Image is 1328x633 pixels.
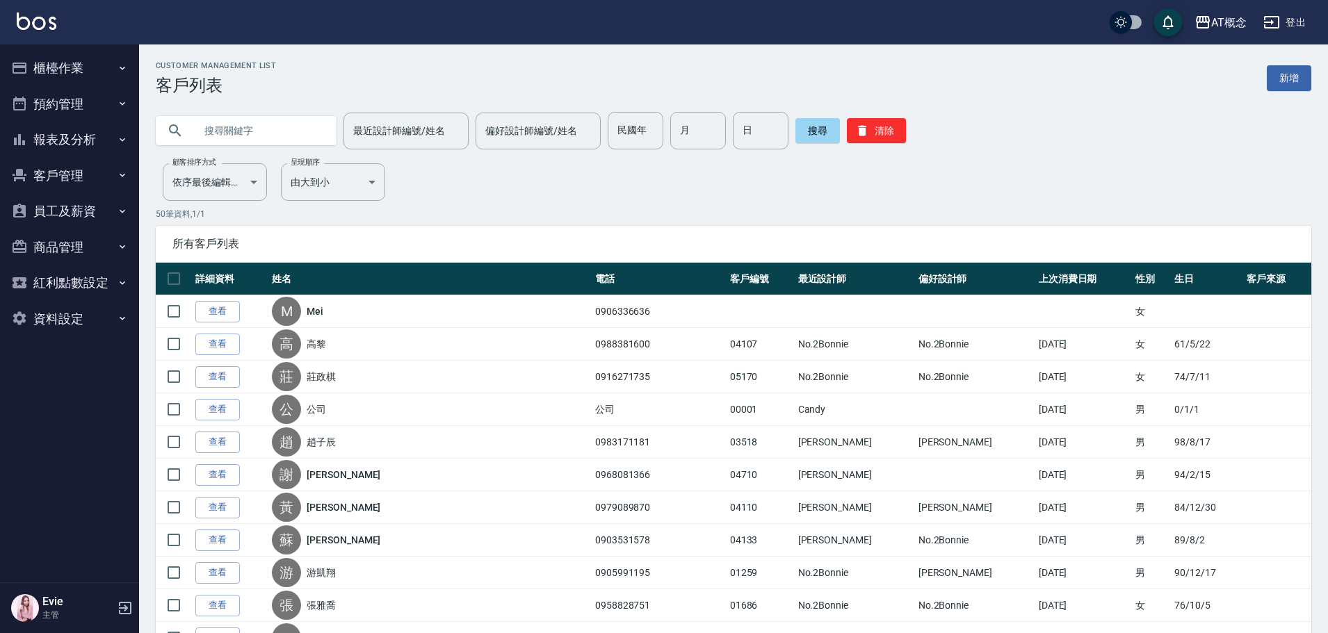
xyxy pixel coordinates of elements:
td: [PERSON_NAME] [915,426,1035,459]
td: 男 [1132,426,1171,459]
button: 資料設定 [6,301,133,337]
a: 查看 [195,334,240,355]
button: 櫃檯作業 [6,50,133,86]
td: 0905991195 [592,557,727,589]
a: 莊政棋 [307,370,336,384]
a: 查看 [195,562,240,584]
th: 詳細資料 [192,263,268,295]
th: 偏好設計師 [915,263,1035,295]
a: 趙子辰 [307,435,336,449]
td: No.2Bonnie [915,589,1035,622]
td: 0916271735 [592,361,727,393]
td: 0903531578 [592,524,727,557]
div: 謝 [272,460,301,489]
button: AT概念 [1189,8,1252,37]
img: Logo [17,13,56,30]
td: 01259 [727,557,795,589]
td: 女 [1132,589,1171,622]
td: [DATE] [1035,361,1132,393]
button: 報表及分析 [6,122,133,158]
div: 莊 [272,362,301,391]
td: No.2Bonnie [795,361,915,393]
td: No.2Bonnie [795,557,915,589]
td: [PERSON_NAME] [795,491,915,524]
button: 登出 [1258,10,1311,35]
a: 查看 [195,431,240,453]
td: [PERSON_NAME] [795,459,915,491]
label: 顧客排序方式 [172,157,216,167]
td: 男 [1132,393,1171,426]
td: [DATE] [1035,328,1132,361]
td: 90/12/17 [1171,557,1243,589]
td: [DATE] [1035,393,1132,426]
a: 查看 [195,497,240,518]
td: 04110 [727,491,795,524]
td: 公司 [592,393,727,426]
td: 01686 [727,589,795,622]
th: 最近設計師 [795,263,915,295]
td: 0983171181 [592,426,727,459]
button: 紅利點數設定 [6,265,133,301]
a: 查看 [195,399,240,420]
p: 50 筆資料, 1 / 1 [156,208,1311,220]
img: Person [11,594,39,622]
td: 84/12/30 [1171,491,1243,524]
th: 性別 [1132,263,1171,295]
span: 所有客戶列表 [172,237,1295,251]
td: No.2Bonnie [795,328,915,361]
p: 主管 [42,609,113,621]
td: [DATE] [1035,426,1132,459]
td: 89/8/2 [1171,524,1243,557]
td: 女 [1132,361,1171,393]
a: [PERSON_NAME] [307,533,380,547]
a: 張雅喬 [307,598,336,612]
a: 查看 [195,529,240,551]
td: 94/2/15 [1171,459,1243,491]
div: 游 [272,558,301,587]
a: 查看 [195,366,240,388]
label: 呈現順序 [291,157,320,167]
button: 清除 [847,118,906,143]
td: No.2Bonnie [915,361,1035,393]
h3: 客戶列表 [156,76,276,95]
td: 05170 [727,361,795,393]
td: [DATE] [1035,589,1132,622]
div: 趙 [272,427,301,457]
div: 蘇 [272,525,301,554]
th: 上次消費日期 [1035,263,1132,295]
a: [PERSON_NAME] [307,468,380,482]
div: AT概念 [1211,14,1247,31]
td: [PERSON_NAME] [915,491,1035,524]
div: M [272,297,301,326]
button: 預約管理 [6,86,133,122]
div: 高 [272,329,301,359]
td: 04107 [727,328,795,361]
td: 男 [1132,557,1171,589]
td: 0/1/1 [1171,393,1243,426]
div: 依序最後編輯時間 [163,163,267,201]
td: No.2Bonnie [795,589,915,622]
td: 04710 [727,459,795,491]
a: 高黎 [307,337,326,351]
td: [DATE] [1035,459,1132,491]
td: Candy [795,393,915,426]
a: 查看 [195,595,240,616]
div: 公 [272,395,301,424]
input: 搜尋關鍵字 [195,112,325,149]
td: 74/7/11 [1171,361,1243,393]
td: 0979089870 [592,491,727,524]
td: [DATE] [1035,557,1132,589]
td: 98/8/17 [1171,426,1243,459]
td: 0906336636 [592,295,727,328]
h2: Customer Management List [156,61,276,70]
a: 公司 [307,402,326,416]
div: 張 [272,591,301,620]
td: 男 [1132,459,1171,491]
a: [PERSON_NAME] [307,500,380,514]
button: 員工及薪資 [6,193,133,229]
td: 0958828751 [592,589,727,622]
button: save [1154,8,1182,36]
div: 由大到小 [281,163,385,201]
button: 客戶管理 [6,158,133,194]
th: 客戶編號 [727,263,795,295]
